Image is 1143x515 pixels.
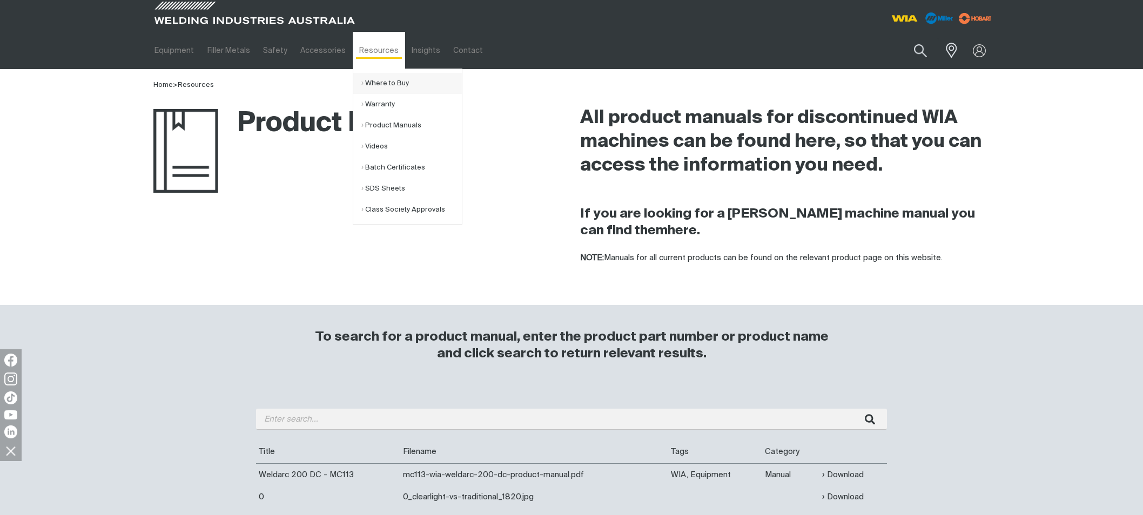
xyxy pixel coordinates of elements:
button: Search products [902,38,939,63]
a: SDS Sheets [361,178,462,199]
img: Facebook [4,354,17,367]
img: LinkedIn [4,425,17,438]
a: Filler Metals [200,32,256,69]
p: Manuals for all current products can be found on the relevant product page on this website. [580,252,990,265]
a: Accessories [294,32,352,69]
h1: Product Manuals [153,106,461,141]
a: Home [153,82,173,89]
a: Where to Buy [361,73,462,94]
a: Download [822,491,864,503]
a: Resources [178,82,214,89]
td: mc113-wia-weldarc-200-dc-product-manual.pdf [400,463,668,486]
td: 0_clearlight-vs-traditional_1820.jpg [400,486,668,508]
a: Batch Certificates [361,157,462,178]
td: 0 [256,486,400,508]
h2: All product manuals for discontinued WIA machines can be found here, so that you can access the i... [580,106,990,178]
a: Equipment [148,32,200,69]
a: Product Manuals [361,115,462,136]
input: Enter search... [256,409,887,430]
h3: To search for a product manual, enter the product part number or product name and click search to... [310,329,833,362]
input: Product name or item number... [889,38,939,63]
a: Videos [361,136,462,157]
nav: Main [148,32,783,69]
th: Filename [400,441,668,463]
a: Resources [353,32,405,69]
a: Insights [405,32,447,69]
a: Download [822,469,864,481]
img: YouTube [4,410,17,419]
a: Warranty [361,94,462,115]
td: Manual [762,463,819,486]
strong: NOTE: [580,254,604,262]
img: Instagram [4,372,17,385]
img: hide socials [2,442,20,460]
a: here. [668,224,700,237]
img: miller [956,10,995,26]
ul: Resources Submenu [353,69,462,225]
a: Contact [447,32,489,69]
td: Weldarc 200 DC - MC113 [256,463,400,486]
img: TikTok [4,391,17,404]
span: > [173,82,178,89]
th: Tags [668,441,762,463]
a: Class Society Approvals [361,199,462,220]
th: Category [762,441,819,463]
a: Safety [257,32,294,69]
td: WIA, Equipment [668,463,762,486]
strong: If you are looking for a [PERSON_NAME] machine manual you can find them [580,207,975,237]
th: Title [256,441,400,463]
